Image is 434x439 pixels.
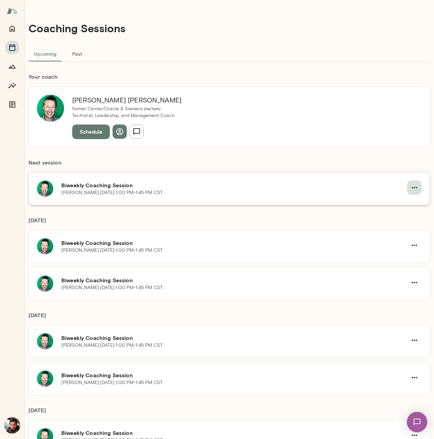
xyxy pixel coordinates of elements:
p: Technical, Leadership, and Management Coach [72,112,181,119]
button: Schedule [72,125,110,139]
h6: Biweekly Coaching Session [61,429,407,437]
button: Insights [5,79,19,92]
p: former Cerner/Oracle & Siemens [72,106,181,112]
p: [PERSON_NAME] · [DATE] · 1:00 PM-1:45 PM CST [61,379,163,386]
h6: Biweekly Coaching Session [61,276,407,284]
h6: [DATE] [28,406,430,420]
button: Home [5,22,19,35]
button: Upcoming [28,45,62,62]
p: [PERSON_NAME] · [DATE] · 1:00 PM-1:45 PM CST [61,189,163,196]
h6: Biweekly Coaching Session [61,239,407,247]
img: Mento [7,4,18,17]
button: Documents [5,98,19,111]
h6: Biweekly Coaching Session [61,334,407,342]
h4: Coaching Sessions [28,22,125,35]
span: ( he/him ) [143,106,160,111]
p: [PERSON_NAME] · [DATE] · 1:00 PM-1:45 PM CST [61,342,163,349]
button: View profile [113,125,127,139]
button: Past [62,45,92,62]
div: basic tabs example [28,45,430,62]
h6: [DATE] [28,311,430,325]
button: Growth Plan [5,60,19,73]
button: Send message [130,125,144,139]
button: Sessions [5,41,19,54]
h6: [DATE] [28,216,430,230]
h6: Next session [28,158,430,172]
h6: Your coach [28,73,430,81]
h6: [PERSON_NAME] [PERSON_NAME] [72,95,181,106]
p: [PERSON_NAME] · [DATE] · 1:00 PM-1:45 PM CST [61,284,163,291]
p: [PERSON_NAME] · [DATE] · 1:00 PM-1:45 PM CST [61,247,163,254]
h6: Biweekly Coaching Session [61,181,407,189]
h6: Biweekly Coaching Session [61,371,407,379]
img: Brian Lawrence [37,95,64,122]
img: Michael Musslewhite [4,417,20,434]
